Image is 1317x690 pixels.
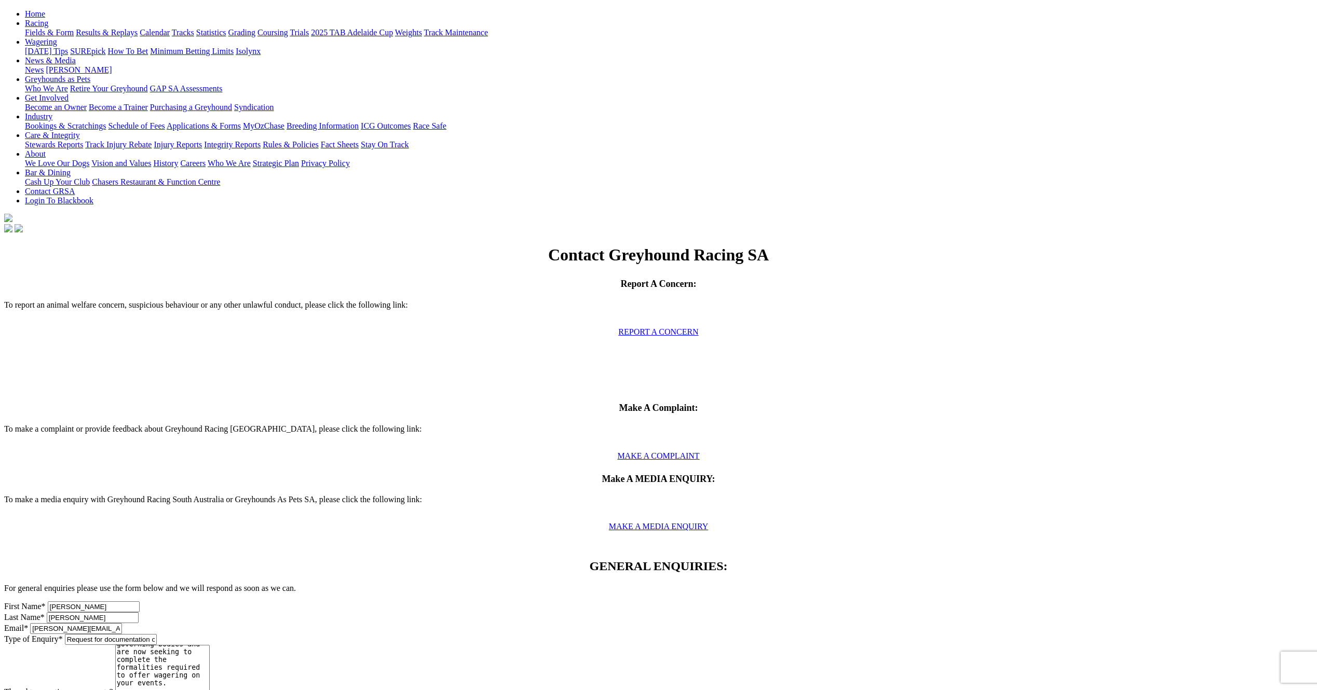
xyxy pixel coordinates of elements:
a: GAP SA Assessments [150,84,223,93]
a: Home [25,9,45,18]
a: Race Safe [413,121,446,130]
a: Statistics [196,28,226,37]
a: SUREpick [70,47,105,56]
p: For general enquiries please use the form below and we will respond as soon as we can. [4,584,1313,593]
a: Results & Replays [76,28,138,37]
a: Applications & Forms [167,121,241,130]
a: Rules & Policies [263,140,319,149]
a: News [25,65,44,74]
a: Industry [25,112,52,121]
a: Racing [25,19,48,27]
a: About [25,149,46,158]
input: Enter first name [48,601,140,612]
a: Isolynx [236,47,261,56]
a: Become an Owner [25,103,87,112]
a: Fields & Form [25,28,74,37]
img: facebook.svg [4,224,12,232]
a: MAKE A MEDIA ENQUIRY [609,522,709,531]
h1: Contact Greyhound Racing SA [4,245,1313,265]
a: ICG Outcomes [361,121,411,130]
label: Email [4,624,30,632]
a: Fact Sheets [321,140,359,149]
a: Tracks [172,28,194,37]
div: Bar & Dining [25,177,1313,187]
div: Wagering [25,47,1313,56]
a: Bookings & Scratchings [25,121,106,130]
a: Weights [395,28,422,37]
a: Integrity Reports [204,140,261,149]
a: Who We Are [25,84,68,93]
a: Careers [180,159,206,168]
a: Retire Your Greyhound [70,84,148,93]
div: Industry [25,121,1313,131]
a: Who We Are [208,159,251,168]
a: Stewards Reports [25,140,83,149]
div: Care & Integrity [25,140,1313,149]
a: Get Involved [25,93,69,102]
a: Breeding Information [287,121,359,130]
p: To make a complaint or provide feedback about Greyhound Racing [GEOGRAPHIC_DATA], please click th... [4,424,1313,443]
span: Make A MEDIA ENQUIRY: [602,474,715,484]
label: Type of Enquiry [4,634,63,643]
input: Enter email [30,623,122,634]
span: GENERAL ENQUIRIES: [589,559,727,573]
a: [DATE] Tips [25,47,68,56]
a: Vision and Values [91,159,151,168]
a: Syndication [234,103,274,112]
a: Become a Trainer [89,103,148,112]
p: To make a media enquiry with Greyhound Racing South Australia or Greyhounds As Pets SA, please cl... [4,495,1313,514]
a: MyOzChase [243,121,284,130]
a: News & Media [25,56,76,65]
a: History [153,159,178,168]
a: Track Injury Rebate [85,140,152,149]
a: Privacy Policy [301,159,350,168]
a: [PERSON_NAME] [46,65,112,74]
a: Grading [228,28,255,37]
a: Track Maintenance [424,28,488,37]
a: Cash Up Your Club [25,177,90,186]
p: To report an animal welfare concern, suspicious behaviour or any other unlawful conduct, please c... [4,300,1313,319]
a: Purchasing a Greyhound [150,103,232,112]
label: First Name [4,602,46,611]
a: Wagering [25,37,57,46]
a: Strategic Plan [253,159,299,168]
div: About [25,159,1313,168]
a: Schedule of Fees [108,121,165,130]
span: Make A Complaint: [619,403,698,413]
a: Chasers Restaurant & Function Centre [92,177,220,186]
a: Contact GRSA [25,187,75,196]
input: Enter last name [47,612,139,623]
span: Report A Concern: [621,279,697,289]
a: Login To Blackbook [25,196,93,205]
a: Greyhounds as Pets [25,75,90,84]
a: MAKE A COMPLAINT [617,451,699,460]
div: News & Media [25,65,1313,75]
a: We Love Our Dogs [25,159,89,168]
div: Greyhounds as Pets [25,84,1313,93]
a: Bar & Dining [25,168,71,177]
a: How To Bet [108,47,148,56]
input: Enter your enquiry type [65,634,157,645]
div: Get Involved [25,103,1313,112]
img: logo-grsa-white.png [4,214,12,222]
a: Minimum Betting Limits [150,47,234,56]
div: Racing [25,28,1313,37]
img: twitter.svg [15,224,23,232]
a: Injury Reports [154,140,202,149]
a: Trials [290,28,309,37]
a: Stay On Track [361,140,409,149]
a: Calendar [140,28,170,37]
a: REPORT A CONCERN [618,327,698,336]
a: Care & Integrity [25,131,80,140]
a: Coursing [257,28,288,37]
label: Last Name [4,613,45,622]
a: 2025 TAB Adelaide Cup [311,28,393,37]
